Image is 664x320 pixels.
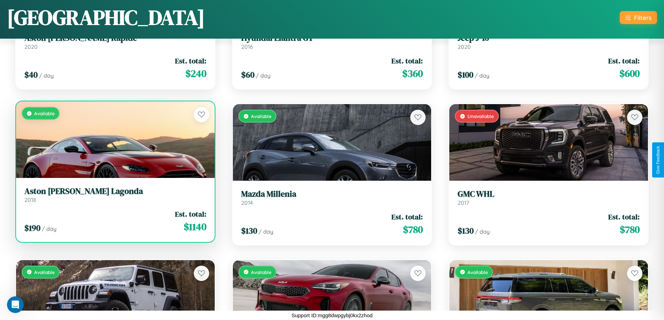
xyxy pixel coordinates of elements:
span: 2018 [24,196,36,203]
a: Jeep J-102020 [458,33,640,50]
span: 2014 [241,199,253,206]
span: / day [259,228,273,235]
h3: Aston [PERSON_NAME] Rapide [24,33,206,43]
span: $ 40 [24,69,38,80]
span: Unavailable [467,113,494,119]
span: 2017 [458,199,469,206]
a: GMC WHL2017 [458,189,640,206]
span: Available [251,113,272,119]
h3: Aston [PERSON_NAME] Lagonda [24,186,206,196]
span: $ 780 [403,223,423,236]
span: $ 600 [619,67,640,80]
span: $ 1140 [184,220,206,234]
span: $ 780 [620,223,640,236]
span: $ 360 [402,67,423,80]
span: Est. total: [175,209,206,219]
div: Give Feedback [656,146,661,174]
div: Filters [634,14,651,21]
span: $ 240 [185,67,206,80]
span: $ 130 [458,225,474,236]
a: Aston [PERSON_NAME] Lagonda2018 [24,186,206,203]
span: Est. total: [175,56,206,66]
span: / day [475,72,489,79]
span: $ 100 [458,69,473,80]
span: Est. total: [608,56,640,66]
iframe: Intercom live chat [7,296,24,313]
a: Mazda Millenia2014 [241,189,423,206]
span: Available [34,110,55,116]
span: / day [39,72,54,79]
span: 2016 [241,43,253,50]
span: Est. total: [391,212,423,222]
span: / day [256,72,270,79]
a: Aston [PERSON_NAME] Rapide2020 [24,33,206,50]
span: $ 130 [241,225,257,236]
span: / day [475,228,490,235]
span: Est. total: [391,56,423,66]
span: / day [42,225,56,232]
span: Available [34,269,55,275]
span: Available [467,269,488,275]
span: 2020 [24,43,38,50]
a: Hyundai Elantra GT2016 [241,33,423,50]
h1: [GEOGRAPHIC_DATA] [7,3,205,32]
span: $ 190 [24,222,40,234]
span: Est. total: [608,212,640,222]
h3: Mazda Millenia [241,189,423,199]
span: $ 60 [241,69,254,80]
span: 2020 [458,43,471,50]
h3: GMC WHL [458,189,640,199]
span: Available [251,269,272,275]
button: Filters [620,11,657,24]
p: Support ID: mgg8dwpgybj0kx2zhod [291,311,373,320]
